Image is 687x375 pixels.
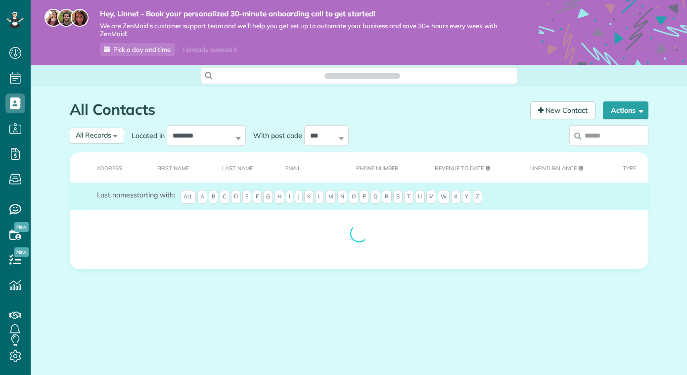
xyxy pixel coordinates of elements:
label: Located in [124,131,167,141]
span: C [220,190,229,204]
th: Revenue to Date [419,152,515,183]
span: L [315,190,324,204]
span: S [393,190,403,204]
th: Email [270,152,341,183]
span: O [349,190,359,204]
span: All [181,190,196,204]
span: We are ZenMaid’s customer support team and we’ll help you get set up to automate your business an... [100,22,509,39]
img: michelle-19f622bdf1676172e81f8f8fba1fb50e276960ebfe0243fe18214015130c80e4.jpg [71,9,89,27]
strong: Hey, Linnet - Book your personalized 30-minute onboarding call to get started! [100,9,509,19]
span: P [360,190,369,204]
span: N [337,190,347,204]
span: A [197,190,207,204]
h1: All Contacts [70,101,523,118]
span: I [286,190,293,204]
span: W [438,190,450,204]
span: H [275,190,284,204]
span: Q [370,190,380,204]
span: B [209,190,218,204]
span: New [14,247,29,257]
span: K [304,190,314,204]
th: Last Name [207,152,270,183]
span: M [325,190,336,204]
div: I already booked it [177,44,243,56]
span: V [426,190,436,204]
span: All Records [76,131,112,140]
button: Actions [603,101,648,119]
th: Type [607,152,648,183]
label: starting with: [97,190,175,200]
th: Address [70,152,142,183]
a: New Contact [530,101,595,119]
span: Pick a day and time [113,46,171,53]
span: J [295,190,303,204]
img: jorge-587dff0eeaa6aab1f244e6dc62b8924c3b6ad411094392a53c71c6c4a576187d.jpg [57,9,75,27]
span: E [242,190,251,204]
label: With post code [246,131,304,141]
span: Y [462,190,471,204]
img: maria-72a9807cf96188c08ef61303f053569d2e2a8a1cde33d635c8a3ac13582a053d.jpg [45,9,62,27]
span: T [404,190,413,204]
th: Unpaid Balance [515,152,607,183]
span: R [382,190,392,204]
a: Pick a day and time [100,43,175,56]
th: Phone number [341,152,419,183]
span: Z [473,190,482,204]
span: New [14,222,29,232]
span: Search ZenMaid… [334,71,390,81]
span: F [253,190,262,204]
span: D [231,190,241,204]
span: Last names [97,190,134,199]
span: U [415,190,425,204]
th: First Name [142,152,207,183]
span: G [263,190,273,204]
span: X [451,190,460,204]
